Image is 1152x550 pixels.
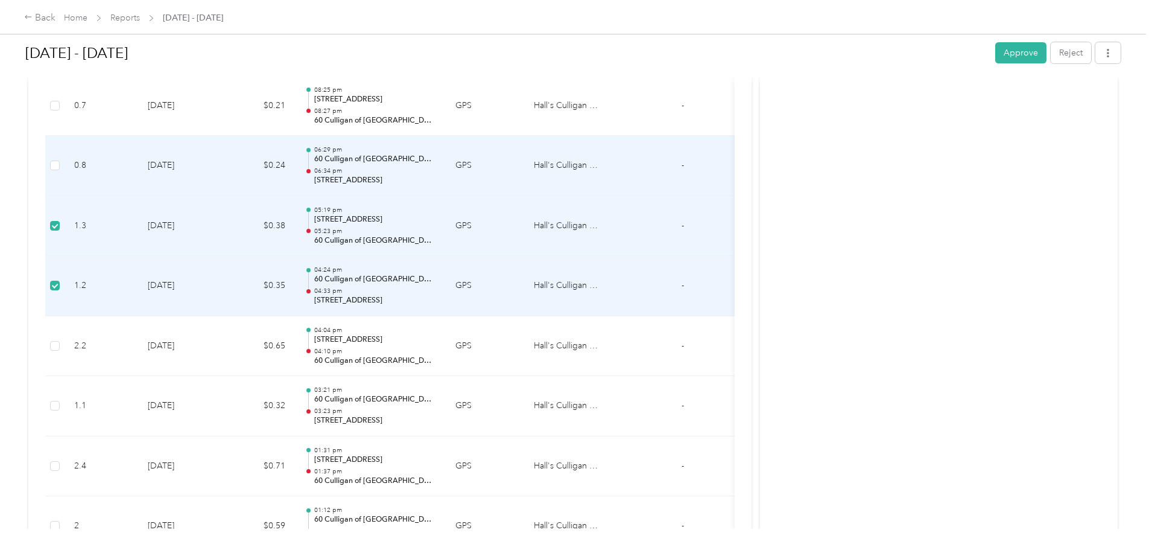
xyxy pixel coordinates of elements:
[314,415,436,426] p: [STREET_ADDRESS]
[1084,482,1152,550] iframe: Everlance-gr Chat Button Frame
[314,326,436,334] p: 04:04 pm
[995,42,1046,63] button: Approve
[65,316,138,377] td: 2.2
[314,167,436,175] p: 06:34 pm
[65,256,138,316] td: 1.2
[682,400,684,411] span: -
[223,256,295,316] td: $0.35
[446,316,524,377] td: GPS
[314,295,436,306] p: [STREET_ADDRESS]
[682,220,684,231] span: -
[65,136,138,196] td: 0.8
[110,13,140,23] a: Reports
[682,341,684,351] span: -
[314,206,436,214] p: 05:19 pm
[314,94,436,105] p: [STREET_ADDRESS]
[314,115,436,126] p: 60 Culligan of [GEOGRAPHIC_DATA]
[314,154,436,165] p: 60 Culligan of [GEOGRAPHIC_DATA]
[223,196,295,257] td: $0.38
[65,76,138,136] td: 0.7
[314,175,436,186] p: [STREET_ADDRESS]
[314,334,436,345] p: [STREET_ADDRESS]
[314,347,436,356] p: 04:10 pm
[446,196,524,257] td: GPS
[138,316,223,377] td: [DATE]
[223,76,295,136] td: $0.21
[314,86,436,94] p: 08:25 pm
[223,316,295,377] td: $0.65
[65,436,138,497] td: 2.4
[446,256,524,316] td: GPS
[25,39,987,68] h1: Sep 1 - 30, 2025
[524,256,615,316] td: Hall's Culligan Water
[524,76,615,136] td: Hall's Culligan Water
[682,100,684,110] span: -
[314,514,436,525] p: 60 Culligan of [GEOGRAPHIC_DATA]
[446,376,524,436] td: GPS
[314,446,436,455] p: 01:31 pm
[138,256,223,316] td: [DATE]
[314,274,436,285] p: 60 Culligan of [GEOGRAPHIC_DATA]
[524,316,615,377] td: Hall's Culligan Water
[223,436,295,497] td: $0.71
[65,196,138,257] td: 1.3
[138,76,223,136] td: [DATE]
[524,436,615,497] td: Hall's Culligan Water
[524,136,615,196] td: Hall's Culligan Water
[64,13,87,23] a: Home
[163,11,223,24] span: [DATE] - [DATE]
[446,436,524,497] td: GPS
[314,266,436,274] p: 04:24 pm
[314,227,436,235] p: 05:23 pm
[314,476,436,487] p: 60 Culligan of [GEOGRAPHIC_DATA]
[314,235,436,246] p: 60 Culligan of [GEOGRAPHIC_DATA]
[314,107,436,115] p: 08:27 pm
[314,214,436,225] p: [STREET_ADDRESS]
[138,196,223,257] td: [DATE]
[314,287,436,295] p: 04:33 pm
[138,376,223,436] td: [DATE]
[138,436,223,497] td: [DATE]
[314,455,436,465] p: [STREET_ADDRESS]
[223,376,295,436] td: $0.32
[314,356,436,366] p: 60 Culligan of [GEOGRAPHIC_DATA]
[138,136,223,196] td: [DATE]
[682,461,684,471] span: -
[524,376,615,436] td: Hall's Culligan Water
[682,160,684,170] span: -
[314,386,436,394] p: 03:21 pm
[682,520,684,531] span: -
[24,11,55,25] div: Back
[65,376,138,436] td: 1.1
[314,467,436,476] p: 01:37 pm
[446,136,524,196] td: GPS
[314,407,436,415] p: 03:23 pm
[682,280,684,290] span: -
[1051,42,1091,63] button: Reject
[314,527,436,536] p: 01:24 pm
[314,506,436,514] p: 01:12 pm
[223,136,295,196] td: $0.24
[314,145,436,154] p: 06:29 pm
[314,394,436,405] p: 60 Culligan of [GEOGRAPHIC_DATA]
[446,76,524,136] td: GPS
[524,196,615,257] td: Hall's Culligan Water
